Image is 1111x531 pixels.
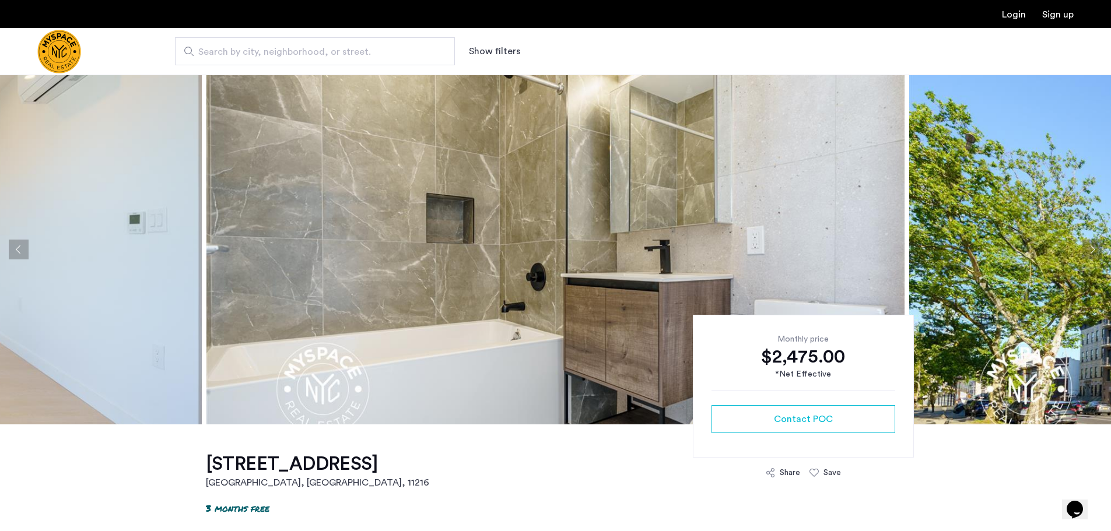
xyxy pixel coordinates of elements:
div: *Net Effective [712,368,895,381]
div: $2,475.00 [712,345,895,368]
div: Save [823,467,841,479]
a: Registration [1042,10,1074,19]
a: [STREET_ADDRESS][GEOGRAPHIC_DATA], [GEOGRAPHIC_DATA], 11216 [206,452,429,490]
button: Show or hide filters [469,44,520,58]
span: Contact POC [774,412,833,426]
div: Monthly price [712,333,895,345]
input: Apartment Search [175,37,455,65]
img: apartment [206,75,905,424]
button: Previous apartment [9,240,29,259]
a: Cazamio Logo [37,30,81,73]
a: Login [1002,10,1026,19]
button: Next apartment [1082,240,1102,259]
span: Search by city, neighborhood, or street. [198,45,422,59]
h2: [GEOGRAPHIC_DATA], [GEOGRAPHIC_DATA] , 11216 [206,476,429,490]
h1: [STREET_ADDRESS] [206,452,429,476]
p: 3 months free [206,501,269,515]
img: logo [37,30,81,73]
button: button [712,405,895,433]
div: Share [780,467,800,479]
iframe: chat widget [1062,484,1099,519]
